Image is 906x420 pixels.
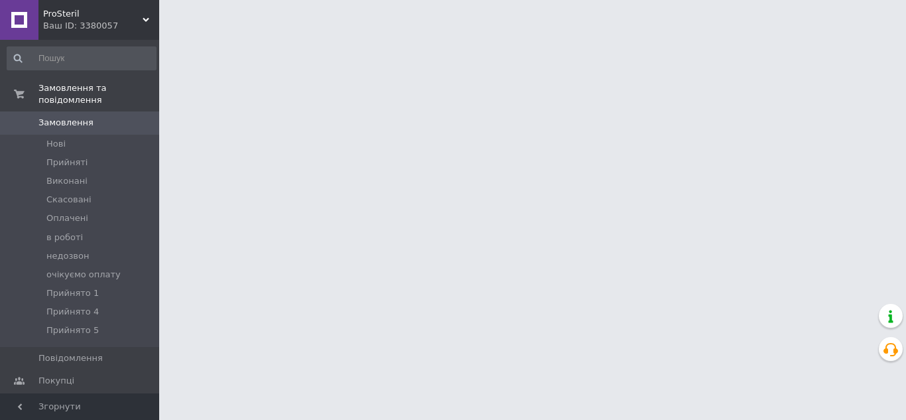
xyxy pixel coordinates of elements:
[46,287,99,299] span: Прийнято 1
[46,324,99,336] span: Прийнято 5
[38,352,103,364] span: Повідомлення
[38,117,94,129] span: Замовлення
[46,175,88,187] span: Виконані
[43,20,159,32] div: Ваш ID: 3380057
[46,306,99,318] span: Прийнято 4
[46,269,121,281] span: очікуємо оплату
[46,250,89,262] span: недозвон
[46,157,88,169] span: Прийняті
[38,82,159,106] span: Замовлення та повідомлення
[38,375,74,387] span: Покупці
[46,138,66,150] span: Нові
[43,8,143,20] span: ProSteril
[46,232,83,244] span: в роботі
[46,194,92,206] span: Скасовані
[7,46,157,70] input: Пошук
[46,212,88,224] span: Оплачені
